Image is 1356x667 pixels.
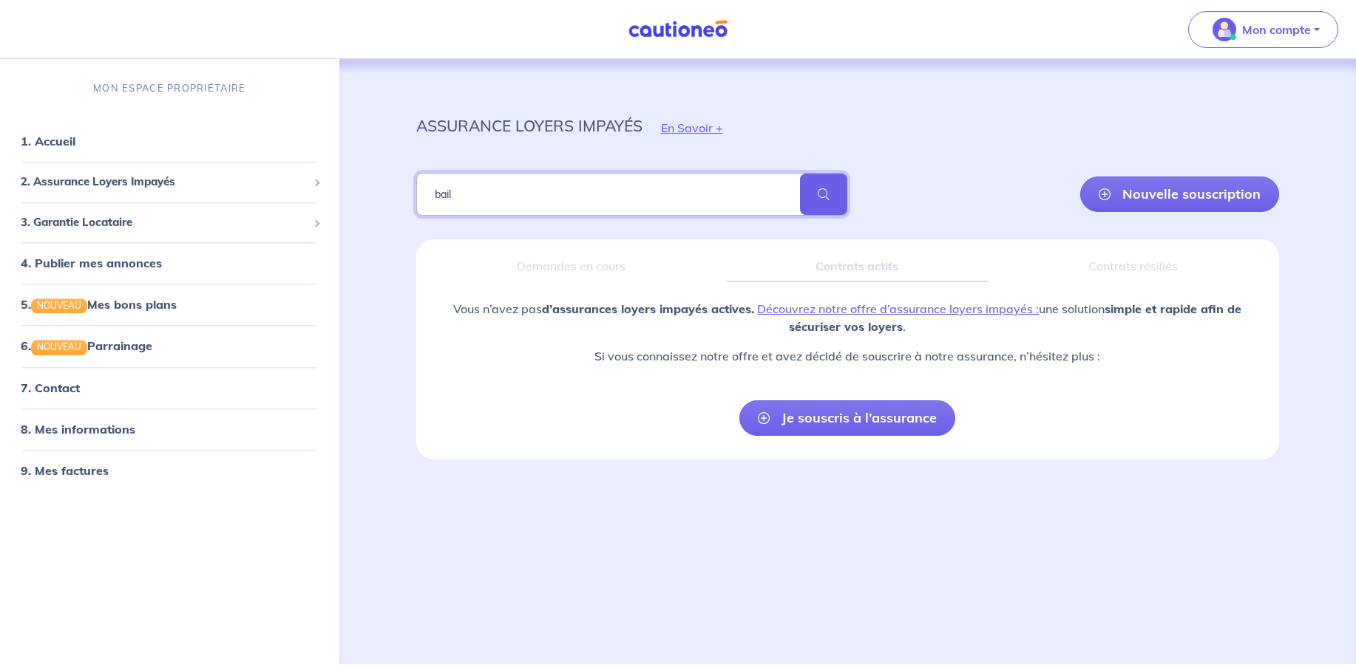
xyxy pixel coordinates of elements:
[6,332,333,361] div: 6.NOUVEAUParrainage
[6,414,333,444] div: 8. Mes informations
[6,208,333,237] div: 3. Garantie Locataire
[643,106,742,149] button: En Savoir +
[800,174,847,215] span: search
[21,174,308,191] span: 2. Assurance Loyers Impayés
[1080,177,1279,212] a: Nouvelle souscription
[428,347,1268,365] p: Si vous connaissez notre offre et avez décidé de souscrire à notre assurance, n’hésitez plus :
[6,127,333,157] div: 1. Accueil
[416,173,848,216] input: Rechercher par nom / prénom / mail du locataire
[21,134,75,149] a: 1. Accueil
[6,168,333,197] div: 2. Assurance Loyers Impayés
[21,256,162,271] a: 4. Publier mes annonces
[6,373,333,403] div: 7. Contact
[21,422,135,437] a: 8. Mes informations
[21,463,109,478] a: 9. Mes factures
[93,81,245,95] p: MON ESPACE PROPRIÉTAIRE
[542,301,754,316] strong: d’assurances loyers impayés actives.
[6,249,333,278] div: 4. Publier mes annonces
[623,20,733,38] img: Cautioneo
[1188,11,1338,48] button: illu_account_valid_menu.svgMon compte
[6,456,333,485] div: 9. Mes factures
[21,339,152,354] a: 6.NOUVEAUParrainage
[21,214,308,231] span: 3. Garantie Locataire
[6,290,333,320] div: 5.NOUVEAUMes bons plans
[416,112,643,139] p: assurance loyers impayés
[739,400,955,436] a: Je souscris à l’assurance
[757,301,1039,316] a: Découvrez notre offre d’assurance loyers impayés :
[21,298,177,312] a: 5.NOUVEAUMes bons plans
[428,300,1268,335] p: Vous n’avez pas une solution .
[1213,18,1236,41] img: illu_account_valid_menu.svg
[1242,21,1311,38] p: Mon compte
[21,380,80,395] a: 7. Contact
